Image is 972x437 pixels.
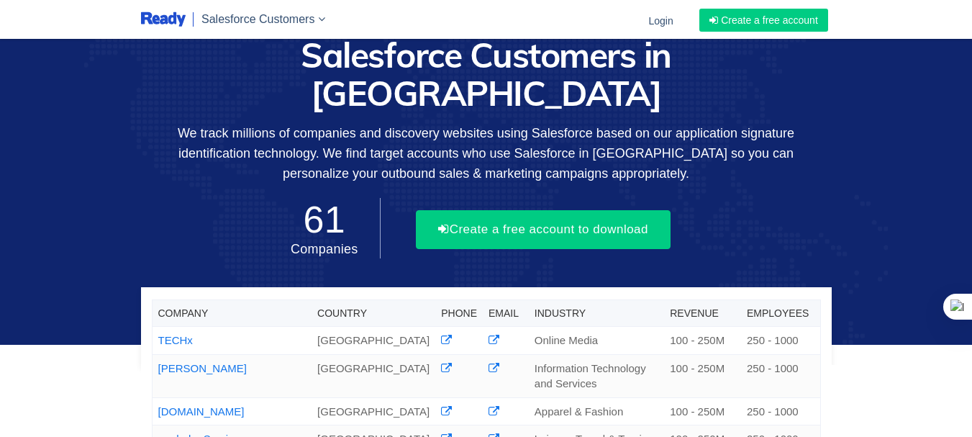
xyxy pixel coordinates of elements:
[741,397,820,425] td: 250 - 1000
[741,300,820,327] th: Employees
[529,354,664,397] td: Information Technology and Services
[664,354,741,397] td: 100 - 250M
[141,11,186,29] img: logo
[640,2,681,39] a: Login
[158,405,245,418] a: [DOMAIN_NAME]
[664,300,741,327] th: Revenue
[435,300,483,327] th: Phone
[312,397,435,425] td: [GEOGRAPHIC_DATA]
[699,9,828,32] a: Create a free account
[529,327,664,354] td: Online Media
[529,397,664,425] td: Apparel & Fashion
[158,334,193,346] a: TECHx
[664,327,741,354] td: 100 - 250M
[483,300,529,327] th: Email
[141,36,832,112] h1: Salesforce Customers in [GEOGRAPHIC_DATA]
[741,354,820,397] td: 250 - 1000
[291,242,358,256] span: Companies
[741,327,820,354] td: 250 - 1000
[664,397,741,425] td: 100 - 250M
[312,327,435,354] td: [GEOGRAPHIC_DATA]
[291,199,358,240] span: 61
[312,300,435,327] th: Country
[201,13,314,25] span: Salesforce Customers
[312,354,435,397] td: [GEOGRAPHIC_DATA]
[648,15,673,27] span: Login
[158,362,247,374] a: [PERSON_NAME]
[416,210,671,249] button: Create a free account to download
[141,123,832,184] p: We track millions of companies and discovery websites using Salesforce based on our application s...
[529,300,664,327] th: Industry
[152,300,312,327] th: Company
